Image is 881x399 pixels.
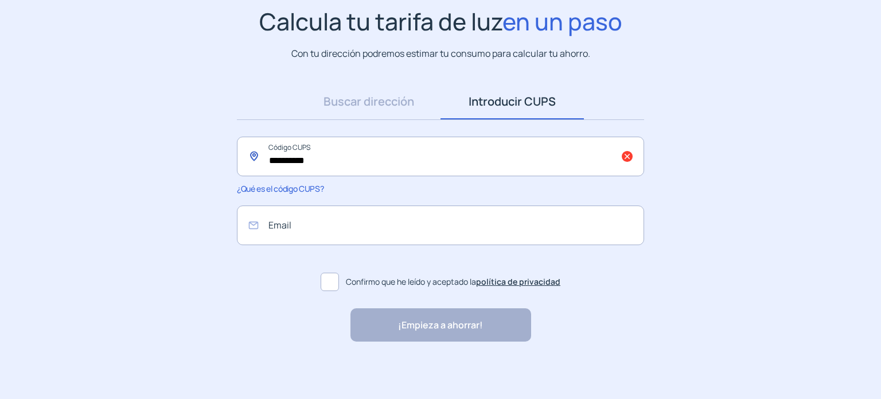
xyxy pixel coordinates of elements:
span: en un paso [502,5,622,37]
a: Introducir CUPS [440,84,584,119]
span: Confirmo que he leído y aceptado la [346,276,560,288]
a: política de privacidad [476,276,560,287]
span: ¿Qué es el código CUPS? [237,183,323,194]
h1: Calcula tu tarifa de luz [259,7,622,36]
a: Buscar dirección [297,84,440,119]
p: Con tu dirección podremos estimar tu consumo para calcular tu ahorro. [291,47,590,61]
